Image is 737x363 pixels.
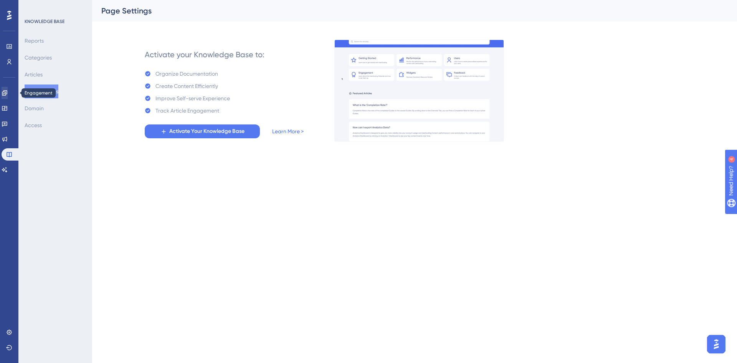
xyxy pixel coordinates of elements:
[25,85,58,98] button: Page Settings
[145,49,264,60] div: Activate your Knowledge Base to:
[155,106,219,115] div: Track Article Engagement
[25,68,43,81] button: Articles
[705,333,728,356] iframe: UserGuiding AI Assistant Launcher
[25,101,44,115] button: Domain
[25,34,44,48] button: Reports
[18,2,48,11] span: Need Help?
[155,69,218,78] div: Organize Documentation
[25,118,42,132] button: Access
[101,5,709,16] div: Page Settings
[25,18,64,25] div: KNOWLEDGE BASE
[145,124,260,138] button: Activate Your Knowledge Base
[155,81,218,91] div: Create Content Efficiently
[334,40,504,142] img: a27db7f7ef9877a438c7956077c236be.gif
[25,51,52,65] button: Categories
[155,94,230,103] div: Improve Self-serve Experience
[53,4,56,10] div: 4
[272,127,304,136] a: Learn More >
[169,127,245,136] span: Activate Your Knowledge Base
